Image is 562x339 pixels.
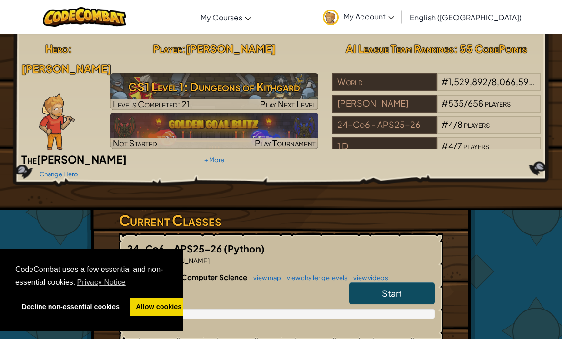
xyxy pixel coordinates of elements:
a: view map [249,274,281,281]
span: 8 [457,119,462,130]
span: players [463,140,489,151]
span: 4 [448,140,453,151]
span: 8,066,597 [492,76,534,87]
span: Hero [45,42,68,55]
span: players [535,76,561,87]
div: 1 D [332,137,436,155]
span: : [68,42,72,55]
img: CodeCombat logo [43,7,126,27]
span: : 55 CodePoints [454,42,527,55]
span: 24-Co6 - APS25-26 [127,242,224,254]
span: Player [153,42,182,55]
a: Play Next Level [110,73,319,110]
span: # [442,76,448,87]
h3: CS1 Level 1: Dungeons of Kithgard [110,76,319,97]
span: My Account [343,11,394,21]
span: Start [382,288,402,299]
a: My Courses [196,4,256,30]
span: / [453,140,457,151]
span: 4 [448,119,453,130]
a: Change Hero [40,170,78,178]
img: avatar [323,10,339,25]
a: allow cookies [130,298,188,317]
span: # [442,97,448,108]
span: / [453,119,457,130]
h3: Current Classes [119,210,443,231]
span: 1,529,892 [448,76,488,87]
a: World#1,529,892/8,066,597players [332,82,541,93]
span: 658 [468,97,483,108]
span: 7 [457,140,462,151]
a: 24-Co6 - APS25-26#4/8players [332,125,541,136]
span: Play Tournament [255,137,316,148]
span: My Courses [201,12,242,22]
span: players [485,97,511,108]
span: [PERSON_NAME] [21,62,111,75]
span: CodeCombat uses a few essential and non-essential cookies. [15,264,168,290]
a: + More [204,156,224,164]
span: (Python) [224,242,265,254]
a: Not StartedPlay Tournament [110,113,319,149]
span: [PERSON_NAME] [186,42,276,55]
span: players [464,119,490,130]
span: : [182,42,186,55]
a: My Account [318,2,399,32]
div: 24-Co6 - APS25-26 [332,116,436,134]
img: Ned-Fulmer-Pose.png [39,93,75,150]
a: deny cookies [15,298,126,317]
span: 535 [448,97,464,108]
a: 1 D#4/7players [332,146,541,157]
span: / [488,76,492,87]
img: Golden Goal [110,113,319,149]
div: [PERSON_NAME] [332,95,436,113]
span: Play Next Level [260,98,316,109]
a: learn more about cookies [75,275,127,290]
a: [PERSON_NAME]#535/658players [332,104,541,115]
span: AI League Team Rankings [346,42,454,55]
span: Introduction to Computer Science [127,272,249,281]
a: view challenge levels [282,274,348,281]
a: English ([GEOGRAPHIC_DATA]) [405,4,526,30]
span: [PERSON_NAME] [37,153,127,166]
span: Levels Completed: 21 [113,98,190,109]
div: World [332,73,436,91]
span: # [442,119,448,130]
span: English ([GEOGRAPHIC_DATA]) [410,12,522,22]
span: # [442,140,448,151]
span: Not Started [113,137,157,148]
span: The [21,153,37,166]
img: CS1 Level 1: Dungeons of Kithgard [110,73,319,110]
span: / [464,97,468,108]
a: view videos [349,274,388,281]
